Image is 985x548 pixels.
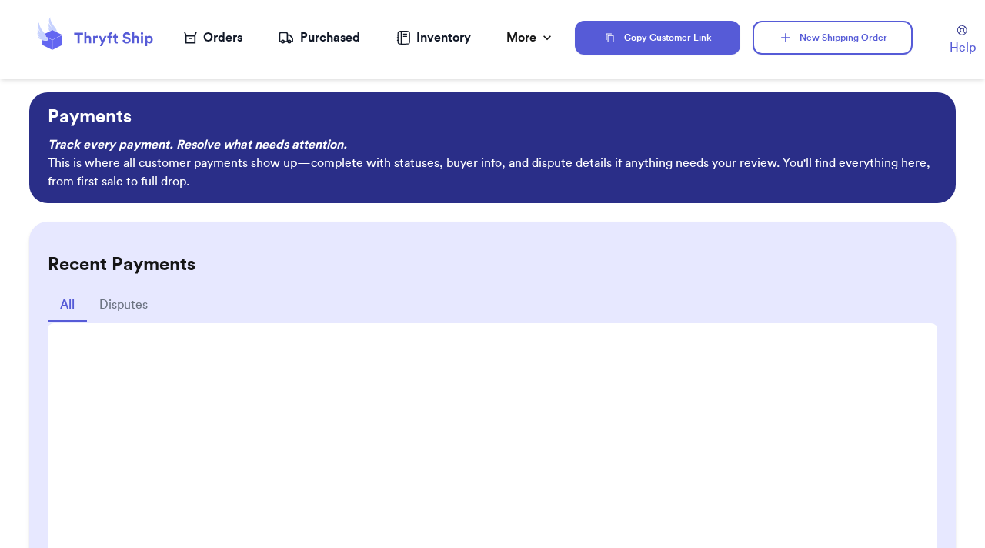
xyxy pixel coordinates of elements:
a: Inventory [396,28,471,47]
p: Track every payment. Resolve what needs attention. [48,135,937,154]
a: Help [950,25,976,57]
h2: Recent Payments [48,252,937,277]
p: This is where all customer payments show up—complete with statuses, buyer info, and dispute detai... [48,154,937,191]
p: Payments [48,105,937,129]
span: Help [950,38,976,57]
a: Purchased [278,28,360,47]
button: Disputes [87,289,160,322]
button: All [48,289,87,322]
a: Orders [184,28,242,47]
div: More [506,28,555,47]
button: New Shipping Order [753,21,913,55]
button: Copy Customer Link [575,21,740,55]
